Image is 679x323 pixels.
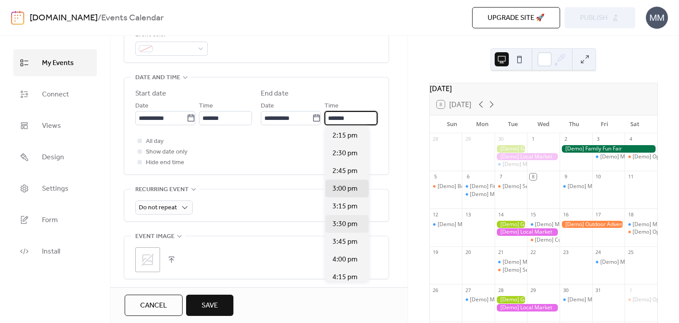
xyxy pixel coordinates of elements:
div: 14 [497,211,504,218]
span: 2:45 pm [332,166,358,177]
div: [Demo] Gardening Workshop [495,145,527,153]
div: 11 [627,173,634,180]
div: 23 [562,249,569,256]
span: Date [135,101,149,112]
div: 26 [432,287,439,293]
div: 1 [530,136,536,142]
div: 29 [530,287,536,293]
div: 18 [627,211,634,218]
div: [Demo] Morning Yoga Bliss [527,221,560,228]
div: 27 [465,287,471,293]
span: Event image [135,231,175,242]
span: Date [261,101,274,112]
div: 13 [465,211,471,218]
div: Event color [135,30,206,40]
div: [Demo] Morning Yoga Bliss [462,191,495,198]
div: [Demo] Morning Yoga Bliss [568,296,635,304]
div: 25 [627,249,634,256]
span: 3:00 pm [332,184,358,194]
div: 30 [562,287,569,293]
div: 20 [465,249,471,256]
a: Design [13,143,97,170]
div: 28 [497,287,504,293]
span: Settings [42,182,69,196]
div: Mon [467,115,498,133]
span: 4:00 pm [332,254,358,265]
div: Tue [498,115,528,133]
div: [Demo] Morning Yoga Bliss [568,183,635,190]
div: [Demo] Morning Yoga Bliss [503,258,570,266]
span: Time [199,101,213,112]
div: [Demo] Family Fun Fair [560,145,657,153]
div: [Demo] Seniors' Social Tea [503,266,569,274]
div: 28 [432,136,439,142]
img: logo [11,11,24,25]
div: [Demo] Seniors' Social Tea [495,183,527,190]
div: [Demo] Morning Yoga Bliss [470,296,537,304]
div: [Demo] Open Mic Night [625,153,657,161]
div: [Demo] Fitness Bootcamp [462,183,495,190]
div: [Demo] Morning Yoga Bliss [470,191,537,198]
span: Save [202,300,218,311]
div: [Demo] Morning Yoga Bliss [495,161,527,168]
div: Start date [135,88,166,99]
div: [Demo] Local Market [495,153,560,161]
span: 4:15 pm [332,272,358,283]
div: 7 [497,173,504,180]
a: Form [13,206,97,233]
div: [Demo] Morning Yoga Bliss [625,221,657,228]
span: Recurring event [135,185,189,195]
div: End date [261,88,289,99]
div: 8 [530,173,536,180]
div: 22 [530,249,536,256]
div: [Demo] Gardening Workshop [495,296,527,304]
div: [Demo] Seniors' Social Tea [495,266,527,274]
div: [Demo] Local Market [495,228,560,236]
div: [Demo] Morning Yoga Bliss [495,258,527,266]
div: [Demo] Morning Yoga Bliss [600,153,668,161]
a: Settings [13,175,97,202]
div: [Demo] Outdoor Adventure Day [560,221,625,228]
div: Thu [559,115,589,133]
span: Views [42,119,61,133]
a: [DOMAIN_NAME] [30,10,98,27]
div: MM [646,7,668,29]
div: [Demo] Morning Yoga Bliss [503,161,570,168]
div: Sat [620,115,650,133]
span: My Events [42,56,74,70]
div: [Demo] Morning Yoga Bliss [592,153,625,161]
div: ; [135,247,160,272]
div: [Demo] Morning Yoga Bliss [462,296,495,304]
div: [Demo] Morning Yoga Bliss [600,258,668,266]
div: 15 [530,211,536,218]
div: 1 [627,287,634,293]
button: Save [186,295,233,316]
div: [Demo] Fitness Bootcamp [470,183,534,190]
span: 3:15 pm [332,201,358,212]
a: My Events [13,49,97,76]
button: Upgrade site 🚀 [472,7,560,28]
div: Sun [437,115,467,133]
div: 9 [562,173,569,180]
span: Do not repeat [139,202,177,214]
div: 2 [562,136,569,142]
span: Design [42,150,64,164]
div: [Demo] Morning Yoga Bliss [430,221,462,228]
div: 17 [595,211,602,218]
button: Cancel [125,295,183,316]
div: [Demo] Seniors' Social Tea [503,183,569,190]
span: Connect [42,88,69,101]
a: Views [13,112,97,139]
div: [Demo] Culinary Cooking Class [527,236,560,244]
div: 12 [432,211,439,218]
div: [Demo] Morning Yoga Bliss [560,183,592,190]
span: Time [324,101,339,112]
div: 4 [627,136,634,142]
div: [Demo] Book Club Gathering [430,183,462,190]
div: [Demo] Local Market [495,304,560,311]
div: [Demo] Open Mic Night [625,228,657,236]
div: [DATE] [430,83,657,94]
span: 2:15 pm [332,131,358,141]
div: 10 [595,173,602,180]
